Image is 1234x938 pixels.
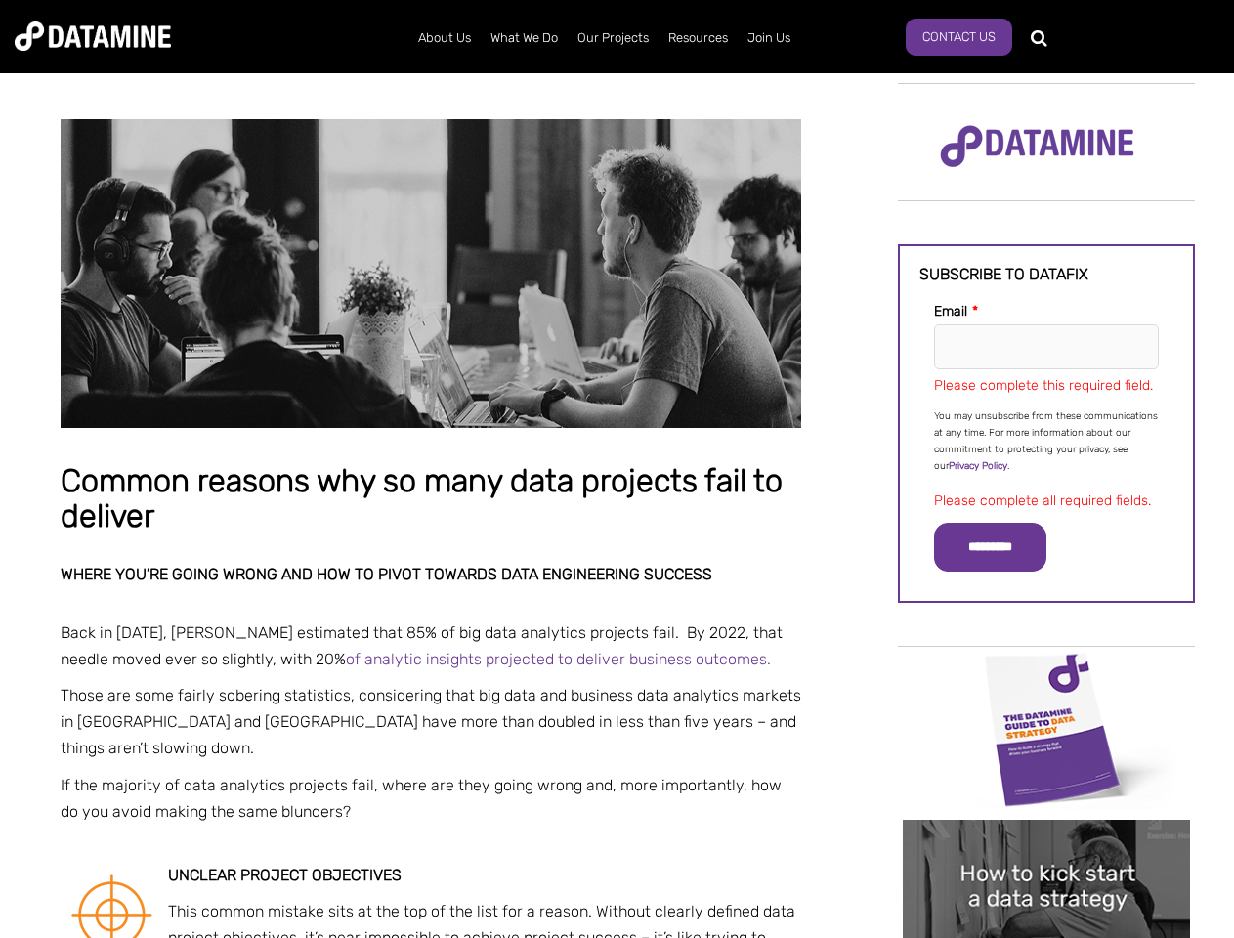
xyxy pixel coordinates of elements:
a: Join Us [738,13,800,64]
label: Please complete all required fields. [934,492,1151,509]
strong: Unclear project objectives [168,866,402,884]
h3: Subscribe to datafix [919,266,1173,283]
h1: Common reasons why so many data projects fail to deliver [61,464,801,533]
a: of analytic insights projected to deliver business outcomes. [346,650,771,668]
a: About Us [408,13,481,64]
img: Common reasons why so many data projects fail to deliver [61,119,801,428]
a: Resources [659,13,738,64]
a: Contact Us [906,19,1012,56]
p: Those are some fairly sobering statistics, considering that big data and business data analytics ... [61,682,801,762]
span: Email [934,303,967,320]
label: Please complete this required field. [934,377,1153,394]
p: Back in [DATE], [PERSON_NAME] estimated that 85% of big data analytics projects fail. By 2022, th... [61,619,801,672]
a: Privacy Policy [949,460,1007,472]
h2: Where you’re going wrong and how to pivot towards data engineering success [61,566,801,583]
img: Data Strategy Cover thumbnail [903,649,1190,810]
img: Datamine Logo No Strapline - Purple [927,112,1147,181]
img: Datamine [15,21,171,51]
a: What We Do [481,13,568,64]
p: If the majority of data analytics projects fail, where are they going wrong and, more importantly... [61,772,801,825]
p: You may unsubscribe from these communications at any time. For more information about our commitm... [934,408,1159,475]
a: Our Projects [568,13,659,64]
